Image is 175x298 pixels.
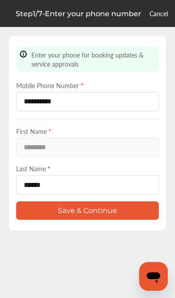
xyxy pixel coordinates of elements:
p: Step 1 / 7 - Enter your phone number [16,9,141,18]
label: Last Name [16,164,159,173]
iframe: Button to launch messaging window [139,262,168,291]
a: Cancel [149,9,168,18]
label: Mobile Phone Number [16,81,159,90]
img: info-Icon.6181e609.svg [20,50,27,58]
label: First Name [16,127,159,136]
button: Save & Continue [16,201,159,220]
div: Enter your phone for booking updates & service approvals [16,47,159,72]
